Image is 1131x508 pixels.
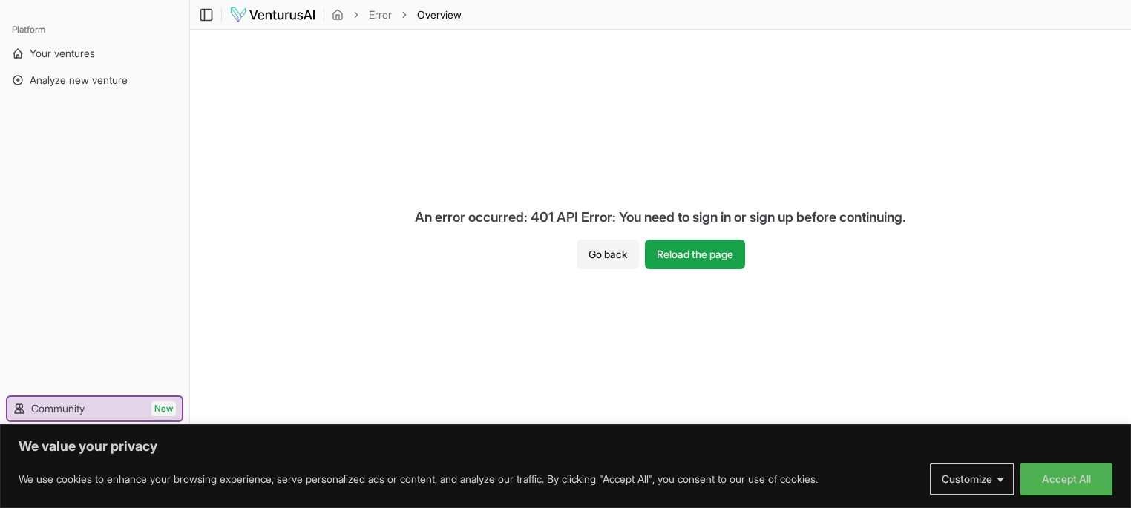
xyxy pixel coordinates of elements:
[369,7,392,22] a: Error
[6,42,183,65] a: Your ventures
[229,6,316,24] img: logo
[6,18,183,42] div: Platform
[332,7,462,22] nav: breadcrumb
[19,438,1112,455] p: We value your privacy
[6,68,183,92] a: Analyze new venture
[31,401,85,416] span: Community
[1020,463,1112,495] button: Accept All
[30,46,95,61] span: Your ventures
[417,7,462,22] span: Overview
[30,73,128,88] span: Analyze new venture
[930,463,1014,495] button: Customize
[151,401,176,416] span: New
[19,470,818,488] p: We use cookies to enhance your browsing experience, serve personalized ads or content, and analyz...
[403,195,918,240] div: An error occurred: 401 API Error: You need to sign in or sign up before continuing.
[645,240,745,269] button: Reload the page
[7,397,182,420] a: CommunityNew
[577,240,639,269] button: Go back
